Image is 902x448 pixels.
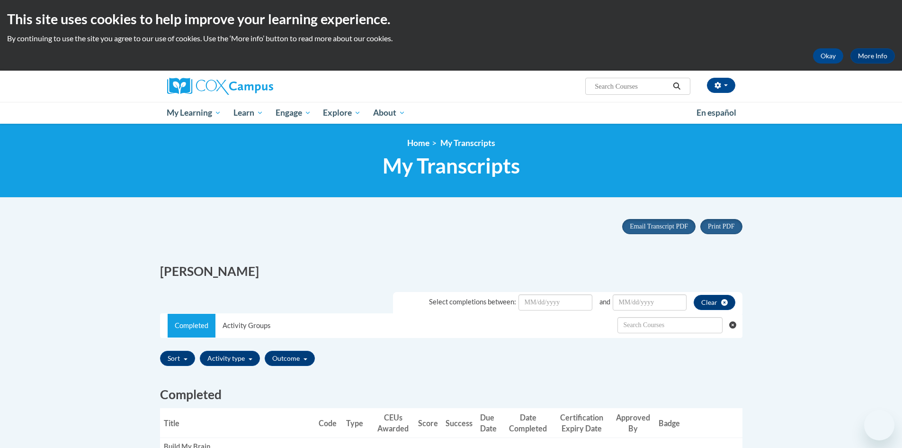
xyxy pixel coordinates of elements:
a: En español [690,103,742,123]
th: Type [342,408,372,438]
p: By continuing to use the site you agree to our use of cookies. Use the ‘More info’ button to read... [7,33,895,44]
button: Email Transcript PDF [622,219,696,234]
a: Explore [317,102,367,124]
span: Engage [276,107,311,119]
div: Main menu [153,102,750,124]
a: Engage [269,102,317,124]
th: CEUs Awarded [372,408,414,438]
th: Code [315,408,343,438]
a: Cox Campus [167,78,347,95]
iframe: Button to launch messaging window [864,410,894,440]
a: Completed [168,314,215,338]
input: Search Courses [594,81,670,92]
input: Search Withdrawn Transcripts [617,317,723,333]
a: My Learning [161,102,228,124]
span: En español [697,108,736,118]
button: Account Settings [707,78,735,93]
button: Print PDF [700,219,742,234]
span: Email Transcript PDF [630,223,688,230]
input: Date Input [613,294,687,311]
span: About [373,107,405,119]
th: Due Date [476,408,503,438]
span: and [599,298,610,306]
img: Cox Campus [167,78,273,95]
a: More Info [850,48,895,64]
button: Search [670,81,684,92]
h2: [PERSON_NAME] [160,263,444,280]
a: Activity Groups [215,314,277,338]
button: Sort [160,351,195,366]
button: clear [694,295,735,310]
button: Outcome [265,351,315,366]
h2: This site uses cookies to help improve your learning experience. [7,9,895,28]
span: Learn [233,107,263,119]
span: Select completions between: [429,298,516,306]
th: Title [160,408,315,438]
th: Date Completed [504,408,553,438]
a: About [367,102,411,124]
span: My Learning [167,107,221,119]
h2: Completed [160,386,742,403]
th: Badge [655,408,684,438]
th: Actions [684,408,742,438]
button: Clear searching [729,314,742,337]
a: Learn [227,102,269,124]
span: My Transcripts [383,153,520,178]
a: Home [407,138,429,148]
input: Date Input [518,294,592,311]
span: My Transcripts [440,138,495,148]
th: Certification Expiry Date [553,408,611,438]
button: Okay [813,48,843,64]
span: Explore [323,107,361,119]
th: Success [442,408,476,438]
th: Approved By [611,408,655,438]
span: Print PDF [708,223,734,230]
button: Activity type [200,351,260,366]
th: Score [414,408,442,438]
